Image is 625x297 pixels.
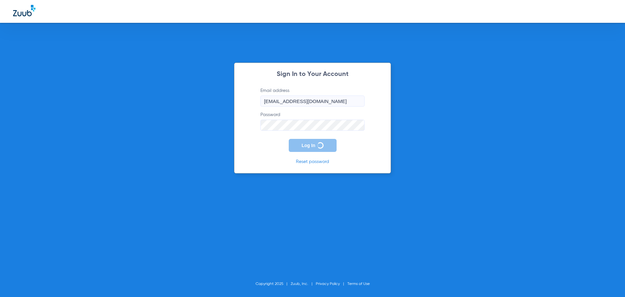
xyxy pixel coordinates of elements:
[316,282,340,286] a: Privacy Policy
[260,87,365,107] label: Email address
[296,159,329,164] a: Reset password
[13,5,35,16] img: Zuub Logo
[260,120,365,131] input: Password
[260,96,365,107] input: Email address
[347,282,370,286] a: Terms of Use
[291,281,316,287] li: Zuub, Inc.
[251,71,374,78] h2: Sign In to Your Account
[256,281,291,287] li: Copyright 2025
[302,143,315,148] span: Log In
[289,139,337,152] button: Log In
[260,111,365,131] label: Password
